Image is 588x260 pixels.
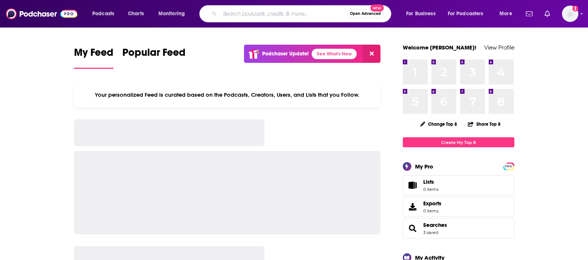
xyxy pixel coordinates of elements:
[415,163,433,170] div: My Pro
[562,6,578,22] span: Logged in as nicole.koremenos
[403,137,514,147] a: Create My Top 8
[523,7,536,20] a: Show notifications dropdown
[499,9,512,19] span: More
[74,46,113,63] span: My Feed
[128,9,144,19] span: Charts
[572,6,578,12] svg: Add a profile image
[87,8,124,20] button: open menu
[542,7,553,20] a: Show notifications dropdown
[484,44,514,51] a: View Profile
[443,8,494,20] button: open menu
[504,164,513,169] span: PRO
[494,8,521,20] button: open menu
[262,51,309,57] p: Podchaser Update!
[403,44,476,51] a: Welcome [PERSON_NAME]!
[153,8,195,20] button: open menu
[206,5,398,22] div: Search podcasts, credits, & more...
[403,218,514,238] span: Searches
[122,46,186,69] a: Popular Feed
[423,208,441,214] span: 0 items
[405,202,420,212] span: Exports
[504,163,513,169] a: PRO
[122,46,186,63] span: Popular Feed
[312,49,357,59] a: See What's New
[403,197,514,217] a: Exports
[423,179,438,185] span: Lists
[423,222,447,228] a: Searches
[423,230,438,235] a: 3 saved
[562,6,578,22] img: User Profile
[423,187,438,192] span: 0 items
[416,119,462,129] button: Change Top 8
[448,9,483,19] span: For Podcasters
[74,82,381,107] div: Your personalized Feed is curated based on the Podcasts, Creators, Users, and Lists that you Follow.
[92,9,114,19] span: Podcasts
[405,180,420,190] span: Lists
[403,175,514,195] a: Lists
[406,9,436,19] span: For Business
[350,12,381,16] span: Open Advanced
[562,6,578,22] button: Show profile menu
[423,200,441,207] span: Exports
[123,8,148,20] a: Charts
[467,117,501,131] button: Share Top 8
[158,9,185,19] span: Monitoring
[74,46,113,69] a: My Feed
[423,179,434,185] span: Lists
[347,9,384,18] button: Open AdvancedNew
[6,7,77,21] img: Podchaser - Follow, Share and Rate Podcasts
[220,8,347,20] input: Search podcasts, credits, & more...
[370,4,384,12] span: New
[405,223,420,234] a: Searches
[401,8,445,20] button: open menu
